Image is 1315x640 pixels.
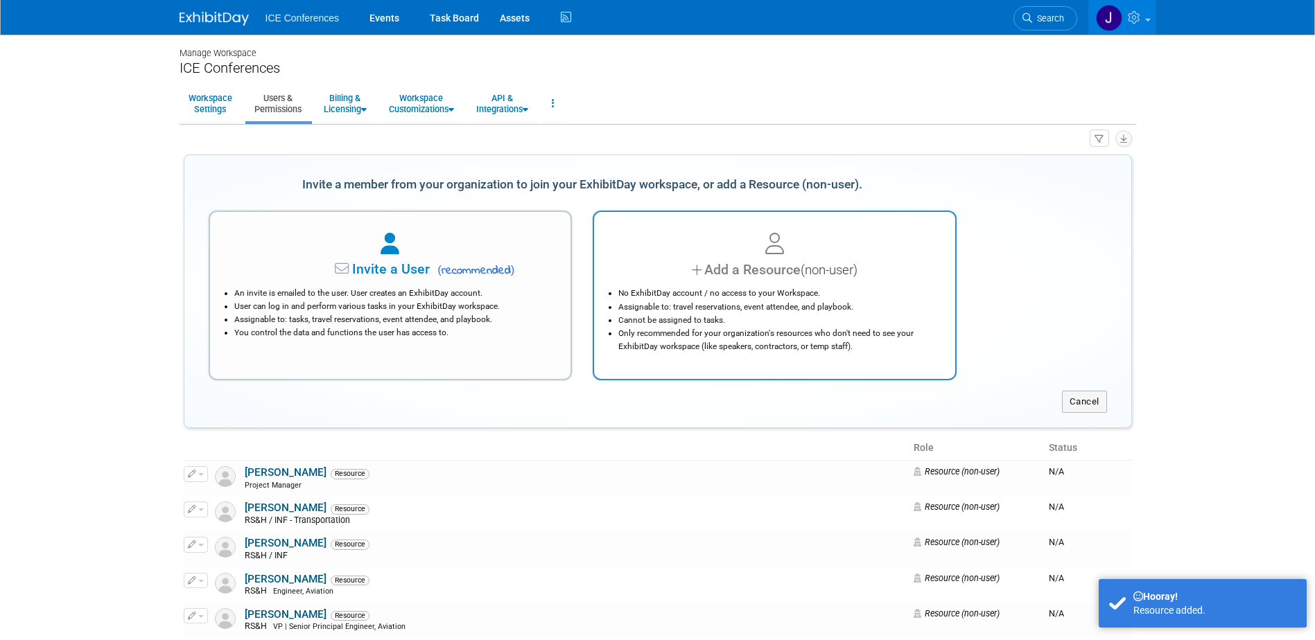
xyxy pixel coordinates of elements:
a: [PERSON_NAME] [245,466,326,479]
li: Assignable to: travel reservations, event attendee, and playbook. [618,301,938,314]
span: N/A [1049,573,1064,583]
div: Manage Workspace [180,35,1136,60]
span: Invite a User [265,261,430,277]
span: N/A [1049,537,1064,547]
span: N/A [1049,466,1064,477]
a: [PERSON_NAME] [245,501,326,514]
a: Billing &Licensing [315,87,376,121]
img: Resource [215,537,236,558]
a: [PERSON_NAME] [245,608,326,621]
span: Resource [331,469,369,479]
span: Resource [331,504,369,514]
a: WorkspaceCustomizations [380,87,463,121]
span: Resource (non-user) [914,466,1000,477]
img: Jessica Villanueva [1096,5,1122,31]
div: Hooray! [1133,589,1296,603]
li: Cannot be assigned to tasks. [618,314,938,327]
span: N/A [1049,501,1064,512]
span: RS&H [245,621,271,631]
div: Add a Resource [611,260,938,280]
span: (non-user) [801,263,857,278]
span: Resource (non-user) [914,573,1000,583]
div: Resource added. [1133,603,1296,617]
span: Resource [331,540,369,549]
img: Resource [215,466,236,487]
span: ) [511,263,515,276]
li: User can log in and perform various tasks in your ExhibitDay workspace. [234,300,554,313]
img: Resource [215,608,236,629]
li: No ExhibitDay account / no access to your Workspace. [618,287,938,300]
a: [PERSON_NAME] [245,537,326,549]
li: Only recommended for your organization's resources who don't need to see your ExhibitDay workspac... [618,327,938,353]
span: RS&H [245,586,271,596]
span: Project Manager [245,481,302,490]
span: ( [437,263,442,276]
a: WorkspaceSettings [180,87,241,121]
span: RS&H / INF [245,551,292,560]
span: Resource (non-user) [914,501,1000,512]
img: Resource [215,573,236,594]
span: Resource (non-user) [914,537,1000,547]
img: Resource [215,501,236,522]
span: Search [1032,13,1064,24]
a: Search [1013,6,1077,30]
div: ICE Conferences [180,60,1136,77]
span: Resource (non-user) [914,608,1000,619]
span: Resource [331,576,369,585]
span: RS&H / INF - Transportation [245,515,354,525]
span: ICE Conferences [265,12,340,24]
span: Resource [331,611,369,621]
button: Cancel [1062,391,1107,413]
span: Engineer, Aviation [273,587,333,596]
li: Assignable to: tasks, travel reservations, event attendee, and playbook. [234,313,554,326]
li: You control the data and functions the user has access to. [234,326,554,339]
a: Users &Permissions [245,87,311,121]
span: VP | Senior Principal Engineer, Aviation [273,622,406,631]
th: Status [1043,436,1132,460]
a: [PERSON_NAME] [245,573,326,585]
span: recommended [433,263,514,279]
img: ExhibitDay [180,12,249,26]
li: An invite is emailed to the user. User creates an ExhibitDay account. [234,287,554,300]
span: N/A [1049,608,1064,619]
div: Invite a member from your organization to join your ExhibitDay workspace, or add a Resource (non-... [209,170,957,200]
th: Role [908,436,1043,460]
a: API &Integrations [467,87,537,121]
